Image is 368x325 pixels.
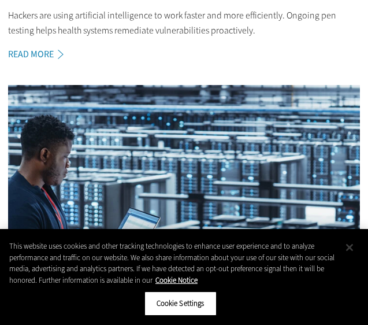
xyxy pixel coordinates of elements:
a: Read More [8,50,76,59]
button: Close [337,235,362,260]
div: This website uses cookies and other tracking technologies to enhance user experience and to analy... [9,241,340,286]
p: Hackers are using artificial intelligence to work faster and more efficiently. Ongoing pen testin... [8,8,360,38]
button: Cookie Settings [144,291,217,316]
a: engineer with laptop overlooking data center [8,85,360,298]
a: More information about your privacy [155,275,198,285]
img: engineer with laptop overlooking data center [8,85,360,297]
